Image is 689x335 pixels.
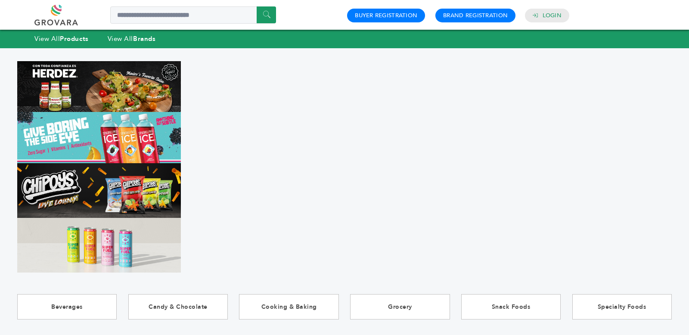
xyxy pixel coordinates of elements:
img: Marketplace Top Banner 3 [17,163,181,218]
a: Beverages [17,294,117,319]
input: Search a product or brand... [110,6,276,24]
img: Marketplace Top Banner 2 [17,112,181,163]
strong: Brands [133,34,155,43]
img: Marketplace Top Banner 4 [17,218,181,273]
a: Brand Registration [443,12,508,19]
a: View AllProducts [34,34,89,43]
a: Cooking & Baking [239,294,338,319]
a: Snack Foods [461,294,561,319]
img: Marketplace Top Banner 1 [17,61,181,112]
a: Candy & Chocolate [128,294,228,319]
a: Grocery [350,294,450,319]
a: Login [543,12,562,19]
strong: Products [60,34,88,43]
a: Specialty Foods [572,294,672,319]
a: Buyer Registration [355,12,417,19]
a: View AllBrands [108,34,156,43]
